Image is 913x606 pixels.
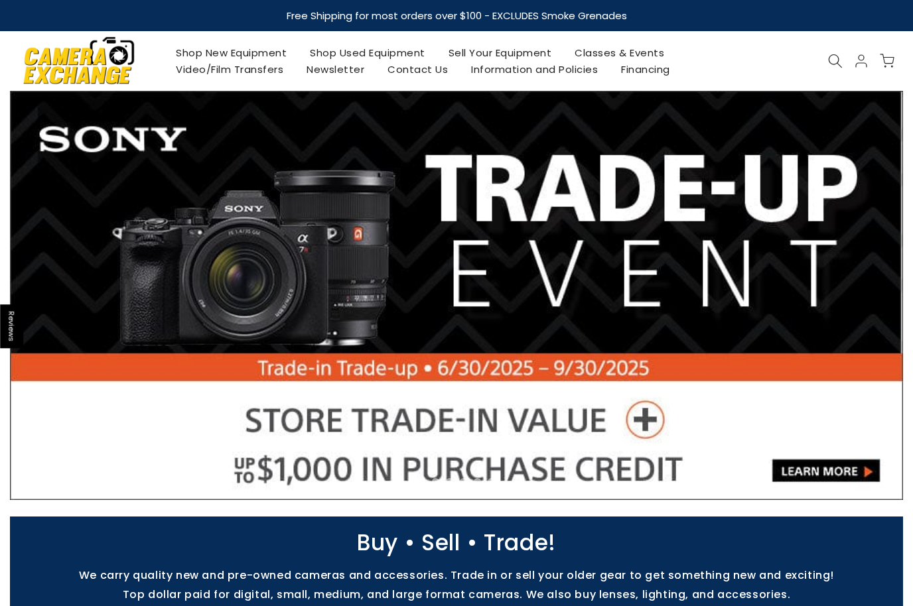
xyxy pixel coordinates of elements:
a: Newsletter [295,61,376,78]
a: Information and Policies [460,61,610,78]
a: Contact Us [376,61,460,78]
li: Page dot 6 [488,478,495,485]
li: Page dot 4 [460,478,467,485]
p: Top dollar paid for digital, small, medium, and large format cameras. We also buy lenses, lightin... [3,588,910,601]
p: We carry quality new and pre-owned cameras and accessories. Trade in or sell your older gear to g... [3,569,910,581]
a: Shop Used Equipment [299,44,437,61]
li: Page dot 1 [418,478,425,485]
strong: Free Shipping for most orders over $100 - EXCLUDES Smoke Grenades [287,9,627,23]
a: Shop New Equipment [165,44,299,61]
li: Page dot 5 [474,478,481,485]
li: Page dot 3 [446,478,453,485]
p: Buy • Sell • Trade! [3,536,910,549]
a: Sell Your Equipment [437,44,563,61]
a: Financing [610,61,682,78]
a: Classes & Events [563,44,676,61]
a: Video/Film Transfers [165,61,295,78]
li: Page dot 2 [432,478,439,485]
